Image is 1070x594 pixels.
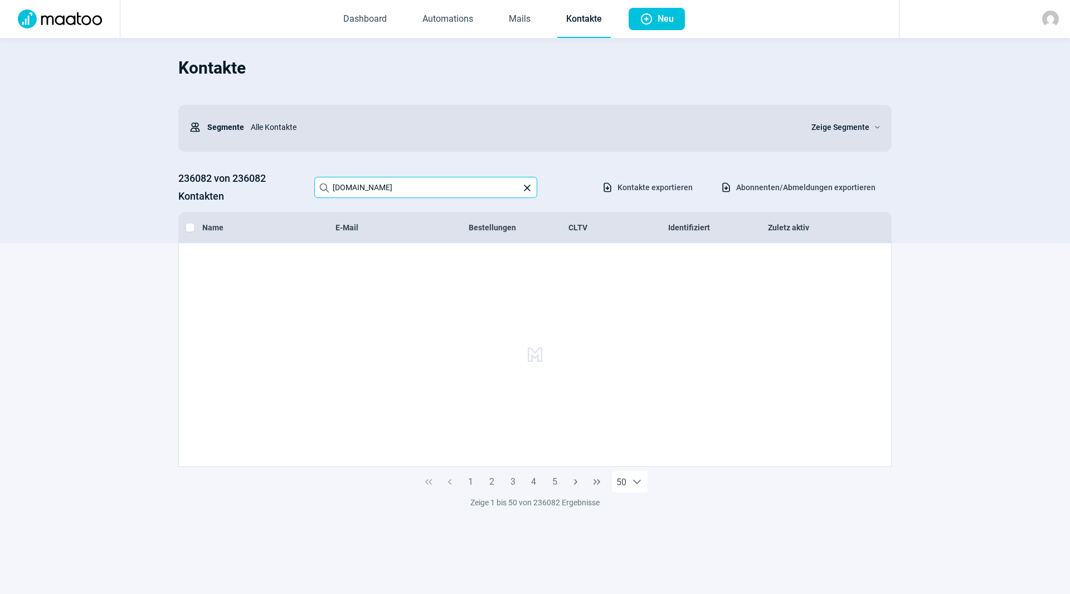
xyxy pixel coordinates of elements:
h3: 236082 von 236082 Kontakten [178,170,303,205]
div: Zeige 1 bis 50 von 236082 Ergebnisse [178,497,892,508]
a: Automations [414,1,482,38]
div: E-Mail [335,222,469,233]
img: avatar [1042,11,1059,27]
img: Logo [11,9,109,28]
a: Kontakte [557,1,611,38]
button: Neu [629,8,685,30]
div: Zuletz aktiv [768,222,868,233]
div: Alle Kontakte [244,116,798,138]
span: Abonnenten/Abmeldungen exportieren [736,178,876,196]
a: Dashboard [334,1,396,38]
button: Page 5 [544,471,566,492]
span: Neu [658,8,674,30]
button: Abonnenten/Abmeldungen exportieren [709,178,887,197]
button: Page 2 [481,471,503,492]
button: Page 3 [502,471,523,492]
button: Page 4 [523,471,544,492]
button: Next Page [565,471,586,492]
div: Name [202,222,335,233]
button: Kontakte exportieren [590,178,704,197]
div: Identifiziert [668,222,768,233]
span: Rows per page [612,471,626,492]
h1: Kontakte [178,49,892,87]
input: Search [314,177,537,198]
button: Last Page [586,471,607,492]
span: Zeige Segmente [811,120,869,134]
span: Kontakte exportieren [617,178,693,196]
div: Bestellungen [469,222,568,233]
div: Segmente [189,116,244,138]
button: Page 1 [460,471,481,492]
div: CLTV [568,222,668,233]
a: Mails [500,1,539,38]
